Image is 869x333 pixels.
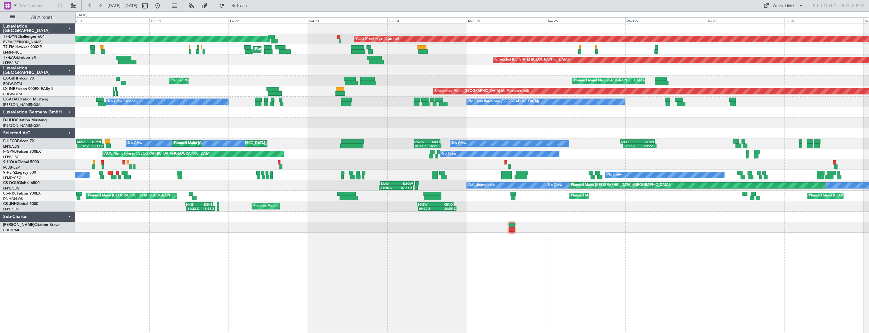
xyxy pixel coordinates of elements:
[546,17,625,23] div: Tue 26
[3,139,34,143] a: F-HECDFalcon 7X
[705,17,784,23] div: Thu 28
[637,140,654,144] div: LFMN
[3,87,53,91] a: LX-INBFalcon 900EX EASy II
[128,139,142,148] div: No Crew
[108,3,137,9] span: [DATE] - [DATE]
[77,140,89,144] div: KIAD
[784,17,864,23] div: Fri 29
[381,182,397,185] div: KLAX
[3,144,20,149] a: LFPB/LBG
[171,76,241,86] div: Planned Maint Nice ([GEOGRAPHIC_DATA])
[88,191,188,201] div: Planned Maint [GEOGRAPHIC_DATA] ([GEOGRAPHIC_DATA])
[3,45,42,49] a: T7-EMIHawker 900XP
[3,40,42,44] a: EVRA/[PERSON_NAME]
[201,207,214,210] div: 19:55 Z
[3,155,20,159] a: LFPB/LBG
[640,144,656,148] div: 09:22 Z
[104,149,211,159] div: AOG Maint Hyères ([GEOGRAPHIC_DATA]-[GEOGRAPHIC_DATA])
[255,45,308,54] div: Planned Maint [PERSON_NAME]
[3,92,22,97] a: EDLW/DTM
[253,202,353,211] div: Planned Maint [GEOGRAPHIC_DATA] ([GEOGRAPHIC_DATA])
[437,207,456,210] div: 20:55 Z
[149,17,229,23] div: Thu 21
[3,165,20,170] a: FCBB/BZV
[427,140,440,144] div: SBBR
[3,192,41,195] a: CS-RRCFalcon 900LX
[3,118,47,122] a: D-IJHOCitation Mustang
[3,56,36,60] a: T7-EAGLFalcon 8X
[3,176,22,180] a: LFMD/CEQ
[387,17,467,23] div: Sun 24
[3,171,16,175] span: 9H-LPZ
[428,144,441,148] div: 16:21 Z
[3,207,20,212] a: LFPB/LBG
[77,13,87,18] div: [DATE]
[3,45,16,49] span: T7-EMI
[3,160,17,164] span: 9H-YAA
[199,202,212,206] div: EGKB
[204,139,304,148] div: Planned Maint [GEOGRAPHIC_DATA] ([GEOGRAPHIC_DATA])
[216,1,254,11] button: Refresh
[3,118,16,122] span: D-IJHO
[3,77,17,80] span: LX-GBH
[187,207,201,210] div: 11:22 Z
[760,1,807,11] button: Quick Links
[3,102,41,107] a: [PERSON_NAME]/QSA
[3,123,41,128] a: [PERSON_NAME]/QSA
[3,150,17,154] span: F-GPNJ
[3,181,40,185] a: CS-DOUGlobal 6500
[3,160,39,164] a: 9H-YAAGlobal 5000
[226,3,252,8] span: Refresh
[186,202,199,206] div: HKJK
[3,87,16,91] span: LX-INB
[3,35,45,39] a: T7-DYNChallenger 604
[623,144,640,148] div: 23:17 Z
[468,181,495,190] div: A/C Unavailable
[442,149,456,159] div: No Crew
[452,139,466,148] div: No Crew
[3,56,19,60] span: T7-EAGL
[3,186,20,191] a: LFPB/LBG
[548,181,562,190] div: No Crew
[3,171,36,175] a: 9H-LPZLegacy 500
[417,202,435,206] div: EGGW
[356,34,398,44] div: AOG Maint Riga (Riga Intl)
[415,144,428,148] div: 08:16 Z
[3,202,17,206] span: CS-JHH
[435,202,453,206] div: KRNO
[3,77,34,80] a: LX-GBHFalcon 7X
[70,17,149,23] div: Wed 20
[495,55,569,65] div: Grounded [US_STATE] ([GEOGRAPHIC_DATA])
[228,17,308,23] div: Fri 22
[16,15,67,20] span: All Aircraft
[396,186,412,189] div: 07:45 Z
[78,144,90,148] div: 02:12 Z
[3,98,18,101] span: LX-AOA
[574,76,645,86] div: Planned Maint Nice ([GEOGRAPHIC_DATA])
[468,97,539,106] div: No Crew Barcelona ([GEOGRAPHIC_DATA])
[625,17,705,23] div: Wed 27
[467,17,546,23] div: Mon 25
[3,81,22,86] a: EDLW/DTM
[3,192,17,195] span: CS-RRC
[3,196,23,201] a: DNMM/LOS
[3,61,20,65] a: LFPB/LBG
[89,140,101,144] div: LFMN
[3,223,59,227] a: [PERSON_NAME]Citation Bravo
[174,139,274,148] div: Planned Maint [GEOGRAPHIC_DATA] ([GEOGRAPHIC_DATA])
[3,50,22,55] a: LFMN/NCE
[773,3,794,10] div: Quick Links
[7,12,69,22] button: All Aircraft
[414,140,427,144] div: DNAA
[3,139,17,143] span: F-HECD
[397,182,413,185] div: EGGW
[19,1,56,10] input: Trip Number
[571,191,671,201] div: Planned Maint [GEOGRAPHIC_DATA] ([GEOGRAPHIC_DATA])
[3,150,41,154] a: F-GPNJFalcon 900EX
[571,181,671,190] div: Planned Maint [GEOGRAPHIC_DATA] ([GEOGRAPHIC_DATA])
[3,202,38,206] a: CS-JHHGlobal 6000
[607,170,622,180] div: No Crew
[3,181,18,185] span: CS-DOU
[621,140,638,144] div: SBBR
[308,17,387,23] div: Sat 23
